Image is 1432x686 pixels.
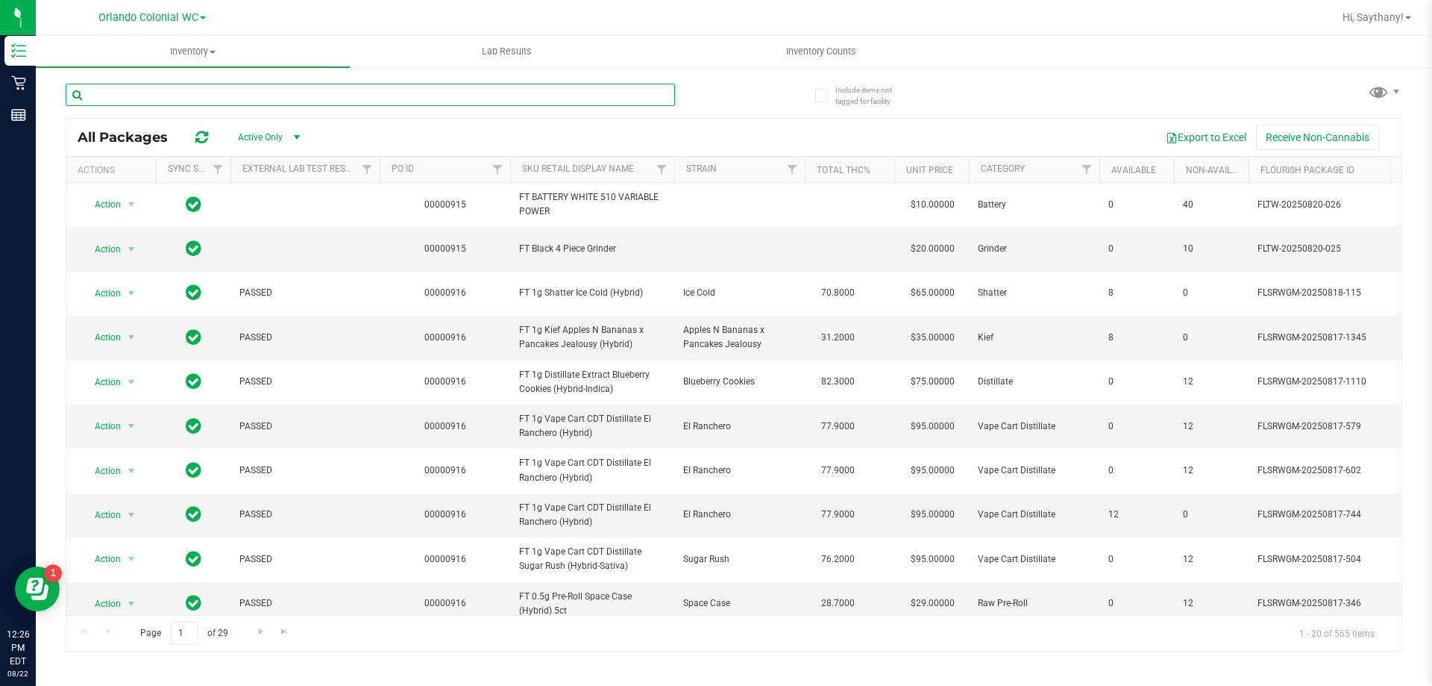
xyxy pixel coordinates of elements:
span: FLSRWGM-20250817-1110 [1257,375,1404,389]
a: 00000916 [424,465,466,475]
a: Flourish Package ID [1260,165,1354,175]
span: PASSED [239,420,371,434]
a: Inventory Counts [664,36,978,67]
span: Action [81,372,122,393]
span: 12 [1108,508,1165,522]
span: Blueberry Cookies [683,375,796,389]
a: Available [1111,165,1156,175]
a: Filter [1075,157,1099,182]
span: FLSRWGM-20250817-504 [1257,552,1404,567]
span: FT Black 4 Piece Grinder [519,242,665,256]
a: Filter [355,157,380,182]
span: FLSRWGM-20250817-579 [1257,420,1404,434]
a: 00000916 [424,287,466,298]
span: Hi, Saythany! [1342,11,1404,23]
span: Sugar Rush [683,552,796,567]
a: 00000915 [424,243,466,254]
span: select [122,549,141,570]
span: Include items not tagged for facility [835,84,910,107]
span: PASSED [239,331,371,345]
span: FLSRWGM-20250817-346 [1257,596,1404,611]
span: Raw Pre-Roll [978,596,1090,611]
span: Ice Cold [683,286,796,300]
span: PASSED [239,596,371,611]
span: PASSED [239,508,371,522]
span: select [122,416,141,437]
span: In Sync [186,371,201,392]
span: In Sync [186,504,201,525]
span: 76.2000 [814,549,862,570]
a: 00000916 [424,421,466,431]
span: FT 0.5g Pre-Roll Space Case (Hybrid) 5ct [519,590,665,618]
span: FT 1g Vape Cart CDT Distillate El Ranchero (Hybrid) [519,456,665,484]
a: Non-Available [1186,165,1252,175]
span: 0 [1183,331,1240,345]
span: Vape Cart Distillate [978,552,1090,567]
span: 0 [1183,286,1240,300]
a: 00000916 [424,376,466,387]
span: FT BATTERY WHITE 510 VARIABLE POWER [519,190,665,219]
span: Page of 29 [128,622,240,645]
span: 31.2000 [814,327,862,349]
span: 0 [1108,596,1165,611]
a: Total THC% [817,165,870,175]
span: In Sync [186,194,201,215]
a: Inventory [36,36,350,67]
span: 0 [1108,420,1165,434]
span: $75.00000 [903,371,962,393]
a: Go to the last page [274,622,295,642]
a: Unit Price [906,165,953,175]
a: Filter [486,157,510,182]
span: FLSRWGM-20250818-115 [1257,286,1404,300]
span: FLSRWGM-20250817-602 [1257,464,1404,478]
a: SKU Retail Display Name [522,163,634,174]
a: 00000916 [424,598,466,608]
span: FT 1g Shatter Ice Cold (Hybrid) [519,286,665,300]
a: Sync Status [168,163,225,174]
span: 70.8000 [814,282,862,304]
a: PO ID [392,163,414,174]
span: $29.00000 [903,593,962,614]
span: 77.9000 [814,416,862,437]
span: FLSRWGM-20250817-744 [1257,508,1404,522]
span: $35.00000 [903,327,962,349]
p: 12:26 PM EDT [7,628,29,668]
a: Filter [780,157,805,182]
span: FLTW-20250820-026 [1257,198,1404,212]
span: El Ranchero [683,508,796,522]
inline-svg: Retail [11,75,26,90]
span: Distillate [978,375,1090,389]
span: $95.00000 [903,460,962,481]
span: PASSED [239,552,371,567]
span: Inventory [36,45,350,58]
span: $10.00000 [903,194,962,216]
span: Vape Cart Distillate [978,508,1090,522]
span: Orlando Colonial WC [98,11,198,24]
span: Action [81,327,122,348]
a: 00000915 [424,199,466,210]
span: PASSED [239,375,371,389]
span: 40 [1183,198,1240,212]
span: 8 [1108,331,1165,345]
span: 0 [1183,508,1240,522]
span: 12 [1183,596,1240,611]
inline-svg: Reports [11,107,26,122]
span: 0 [1108,198,1165,212]
span: Action [81,461,122,481]
span: Kief [978,331,1090,345]
span: Lab Results [462,45,552,58]
input: Search Package ID, Item Name, SKU, Lot or Part Number... [66,84,675,106]
a: Strain [686,163,717,174]
span: 0 [1108,464,1165,478]
span: FT 1g Kief Apples N Bananas x Pancakes Jealousy (Hybrid) [519,323,665,352]
span: 77.9000 [814,504,862,526]
span: FT 1g Distillate Extract Blueberry Cookies (Hybrid-Indica) [519,368,665,396]
span: Action [81,239,122,260]
span: Apples N Bananas x Pancakes Jealousy [683,323,796,352]
span: select [122,194,141,215]
a: Lab Results [350,36,664,67]
span: 12 [1183,375,1240,389]
span: 82.3000 [814,371,862,393]
a: Filter [650,157,674,182]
